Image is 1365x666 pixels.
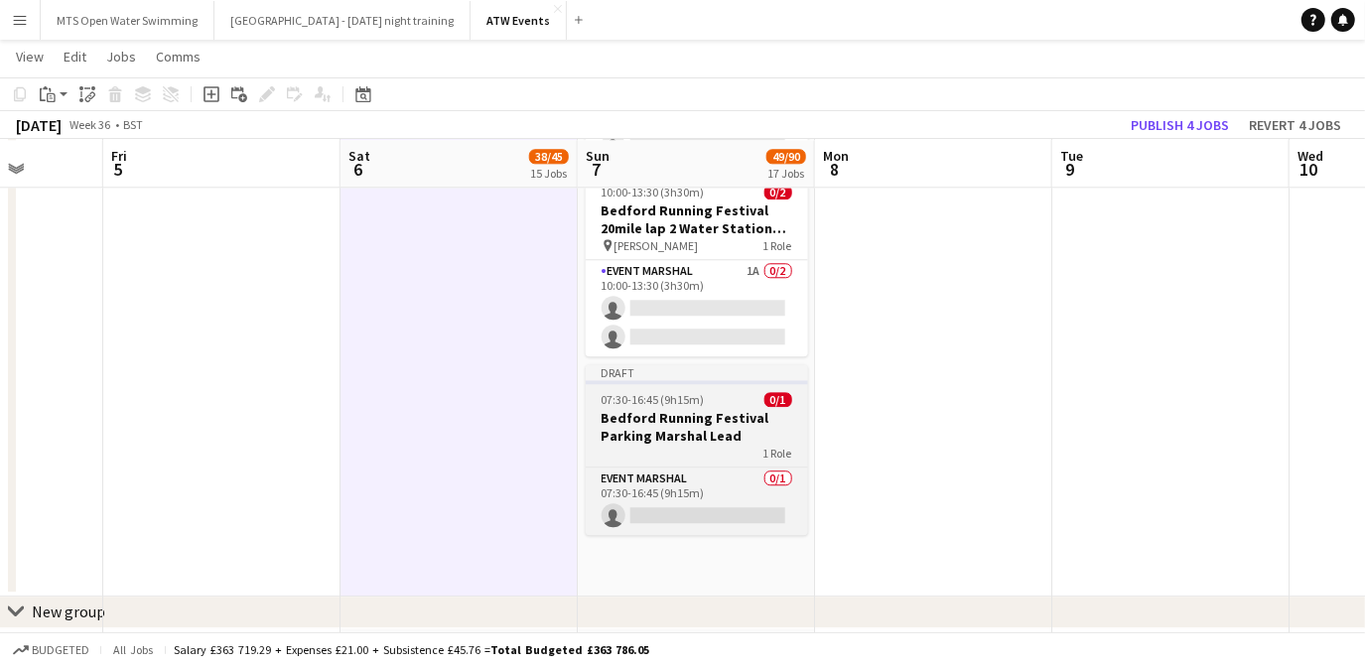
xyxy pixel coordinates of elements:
[345,158,370,181] span: 6
[586,147,610,165] span: Sun
[32,643,89,657] span: Budgeted
[823,147,849,165] span: Mon
[764,185,792,200] span: 0/2
[66,117,115,132] span: Week 36
[41,1,214,40] button: MTS Open Water Swimming
[148,44,208,69] a: Comms
[8,44,52,69] a: View
[764,392,792,407] span: 0/1
[109,642,157,657] span: All jobs
[763,446,792,461] span: 1 Role
[471,1,567,40] button: ATW Events
[10,639,92,661] button: Budgeted
[820,158,849,181] span: 8
[586,364,808,535] app-job-card: Draft07:30-16:45 (9h15m)0/1Bedford Running Festival Parking Marshal Lead1 RoleEvent Marshal0/107:...
[602,185,705,200] span: 10:00-13:30 (3h30m)
[1241,112,1349,138] button: Revert 4 jobs
[490,642,649,657] span: Total Budgeted £363 786.05
[583,158,610,181] span: 7
[586,260,808,356] app-card-role: Event Marshal1A0/210:00-13:30 (3h30m)
[1295,158,1323,181] span: 10
[586,364,808,380] div: Draft
[586,201,808,237] h3: Bedford Running Festival 20mile lap 2 Water Station marshal - £20 ATW credits per hour
[586,173,808,356] app-job-card: 10:00-13:30 (3h30m)0/2Bedford Running Festival 20mile lap 2 Water Station marshal - £20 ATW credi...
[586,409,808,445] h3: Bedford Running Festival Parking Marshal Lead
[602,392,705,407] span: 07:30-16:45 (9h15m)
[1060,147,1083,165] span: Tue
[56,44,94,69] a: Edit
[586,467,808,535] app-card-role: Event Marshal0/107:30-16:45 (9h15m)
[64,48,86,66] span: Edit
[766,149,806,164] span: 49/90
[174,642,649,657] div: Salary £363 719.29 + Expenses £21.00 + Subsistence £45.76 =
[214,1,471,40] button: [GEOGRAPHIC_DATA] - [DATE] night training
[106,48,136,66] span: Jobs
[763,238,792,253] span: 1 Role
[1057,158,1083,181] span: 9
[98,44,144,69] a: Jobs
[16,48,44,66] span: View
[16,115,62,135] div: [DATE]
[529,149,569,164] span: 38/45
[1123,112,1237,138] button: Publish 4 jobs
[614,238,699,253] span: [PERSON_NAME]
[348,147,370,165] span: Sat
[767,166,805,181] div: 17 Jobs
[108,158,127,181] span: 5
[123,117,143,132] div: BST
[1297,147,1323,165] span: Wed
[111,147,127,165] span: Fri
[32,601,105,621] div: New group
[530,166,568,181] div: 15 Jobs
[156,48,201,66] span: Comms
